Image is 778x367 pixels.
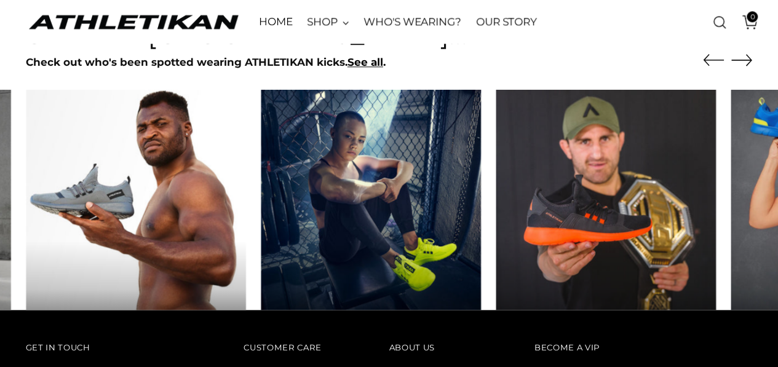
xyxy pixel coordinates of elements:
[26,19,467,49] h3: Seen in [GEOGRAPHIC_DATA]...
[731,49,752,70] button: Move to next carousel slide
[389,342,434,352] span: About Us
[703,50,724,71] button: Move to previous carousel slide
[747,11,758,22] span: 0
[476,9,537,36] a: OUR STORY
[733,10,758,34] a: Open cart modal
[534,342,600,352] span: Become a VIP
[26,12,241,31] a: ATHLETIKAN
[26,56,347,68] strong: Check out who's been spotted wearing ATHLETIKAN kicks.
[307,9,349,36] a: SHOP
[363,9,461,36] a: WHO'S WEARING?
[707,10,732,34] a: Open search modal
[259,9,293,36] a: HOME
[26,342,90,352] span: Get In Touch
[244,342,322,352] span: Customer Care
[347,56,383,68] a: See all
[383,56,386,68] strong: .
